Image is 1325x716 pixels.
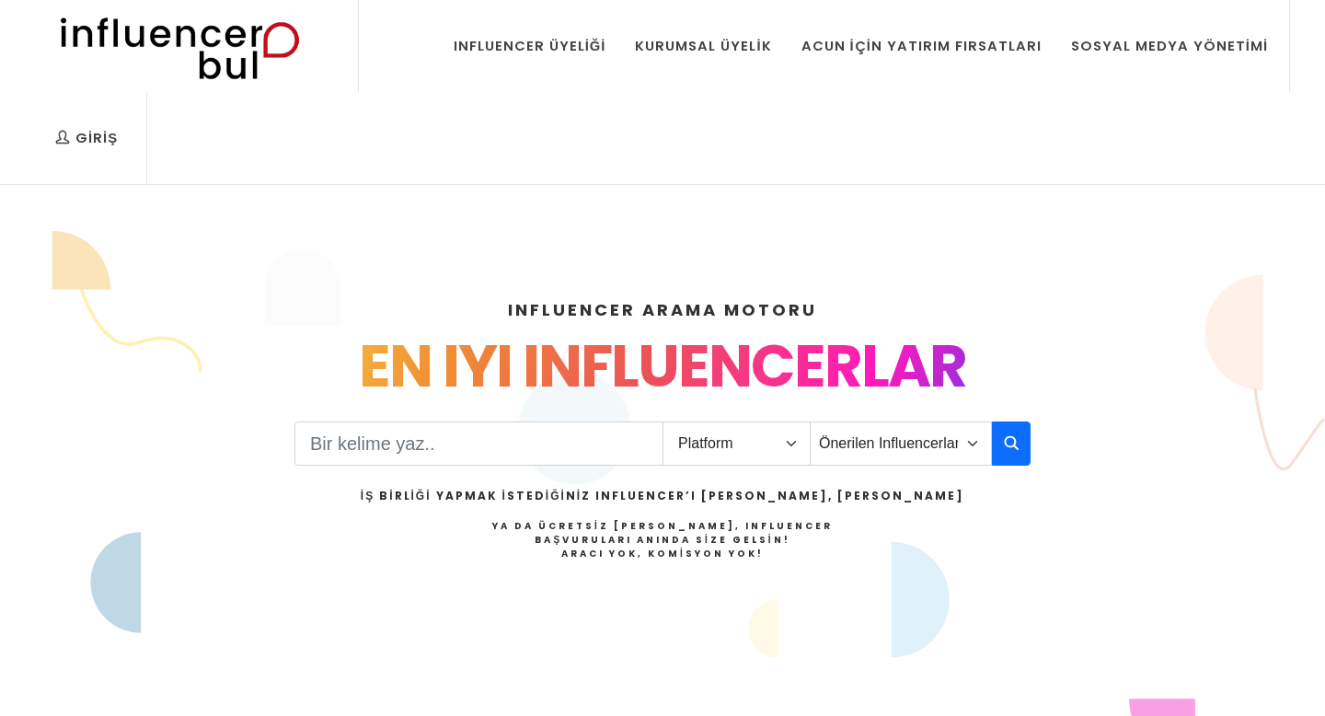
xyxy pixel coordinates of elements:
[41,92,132,184] a: Giriş
[635,36,771,56] div: Kurumsal Üyelik
[66,322,1259,410] div: EN IYI INFLUENCERLAR
[1071,36,1268,56] div: Sosyal Medya Yönetimi
[55,128,118,148] div: Giriş
[561,547,764,560] strong: Aracı Yok, Komisyon Yok!
[801,36,1042,56] div: Acun İçin Yatırım Fırsatları
[66,297,1259,322] h4: INFLUENCER ARAMA MOTORU
[454,36,606,56] div: Influencer Üyeliği
[361,519,964,560] h4: Ya da Ücretsiz [PERSON_NAME], Influencer Başvuruları Anında Size Gelsin!
[294,422,663,466] input: Search
[361,488,964,504] h2: İş Birliği Yapmak İstediğiniz Influencer’ı [PERSON_NAME], [PERSON_NAME]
